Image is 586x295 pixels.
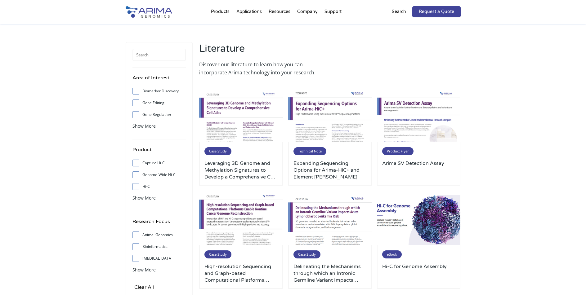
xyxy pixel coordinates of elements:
a: Delineating the Mechanisms through which an Intronic Germline Variant Impacts Acute [MEDICAL_DATA... [293,263,367,284]
span: Technical Note [293,147,326,155]
label: Biomarker Discovery [132,86,186,96]
img: Image_Case-study_High-resolution-Sequencing-and-Graph-based-Computational-Platforms-Enable-Routin... [199,195,283,245]
span: eBook [382,250,402,258]
a: Leveraging 3D Genome and Methylation Signatures to Develop a Comprehensive Cell Atlas [204,160,278,180]
a: Hi-C for Genome Assembly [382,263,455,284]
label: Animal Genomics [132,230,186,240]
a: Arima SV Detection Assay [382,160,455,180]
span: Show More [132,123,156,129]
input: Search [132,49,186,61]
a: Request a Quote [412,6,461,17]
label: Gene Regulation [132,110,186,119]
label: Gene Editing [132,98,186,108]
label: Hi-C [132,182,186,191]
label: Capture Hi-C [132,158,186,168]
span: Show More [132,195,156,201]
span: Case Study [204,147,231,155]
span: Case Study [204,250,231,258]
h4: Product [132,146,186,158]
a: High-resolution Sequencing and Graph-based Computational Platforms Enable Routine [MEDICAL_DATA] ... [204,263,278,284]
p: Search [392,8,406,16]
a: Expanding Sequencing Options for Arima-HiC+ and Element [PERSON_NAME] [293,160,367,180]
img: Arima-Genomics-logo [126,6,172,18]
img: Image_Case-Study_Delineating-the-Mechanisms-through-which-an-Intronic-Germline-Variant-Impacts-Ac... [288,195,372,245]
img: Image-Ebook-Hi-C-for-Genome-Assembly-500x300.jpg [377,195,461,245]
span: Show More [132,267,156,273]
img: Expanding-Sequencing-Options-500x300.png [288,92,372,142]
h4: Research Focus [132,218,186,230]
span: Product Flyer [382,147,414,155]
label: Genome-Wide Hi-C [132,170,186,179]
p: Discover our literature to learn how you can incorporate Arima technology into your research. [199,60,327,77]
img: Arima-SV-Detection-Assay-500x300.png [377,92,461,142]
h2: Literature [199,42,327,60]
label: [MEDICAL_DATA] [132,254,186,263]
span: Case Study [293,250,320,258]
label: Bioinformatics [132,242,186,251]
img: Leveraging-3D-Genome-and-Methylation-Signatures-500x300.png [199,92,283,142]
input: Clear All [132,283,156,292]
h4: Area of Interest [132,74,186,86]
